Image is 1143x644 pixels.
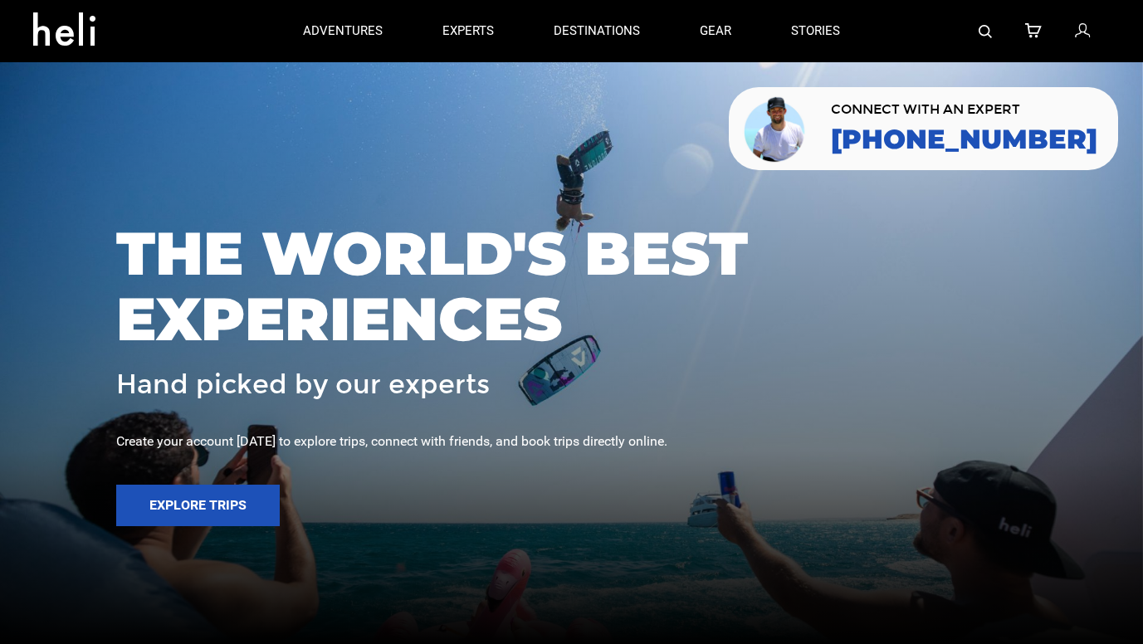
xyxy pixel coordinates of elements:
img: contact our team [741,94,810,163]
span: CONNECT WITH AN EXPERT [831,103,1097,116]
button: Explore Trips [116,485,280,526]
img: search-bar-icon.svg [979,25,992,38]
p: destinations [554,22,640,40]
a: [PHONE_NUMBER] [831,124,1097,154]
span: Hand picked by our experts [116,370,490,399]
p: experts [442,22,494,40]
div: Create your account [DATE] to explore trips, connect with friends, and book trips directly online. [116,432,1027,451]
p: adventures [303,22,383,40]
span: THE WORLD'S BEST EXPERIENCES [116,221,1027,352]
